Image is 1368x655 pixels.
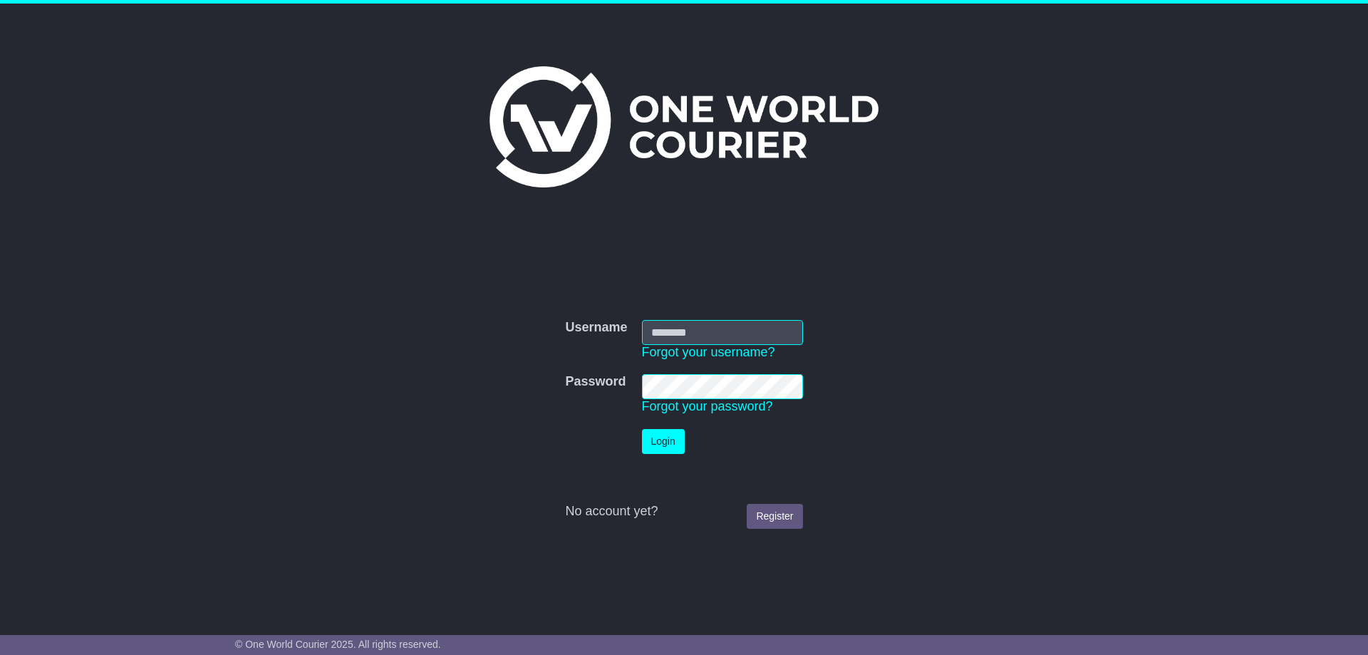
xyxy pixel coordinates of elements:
img: One World [489,66,879,187]
label: Password [565,374,626,390]
button: Login [642,429,685,454]
div: No account yet? [565,504,802,520]
span: © One World Courier 2025. All rights reserved. [235,639,441,650]
a: Forgot your username? [642,345,775,359]
a: Register [747,504,802,529]
label: Username [565,320,627,336]
a: Forgot your password? [642,399,773,413]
